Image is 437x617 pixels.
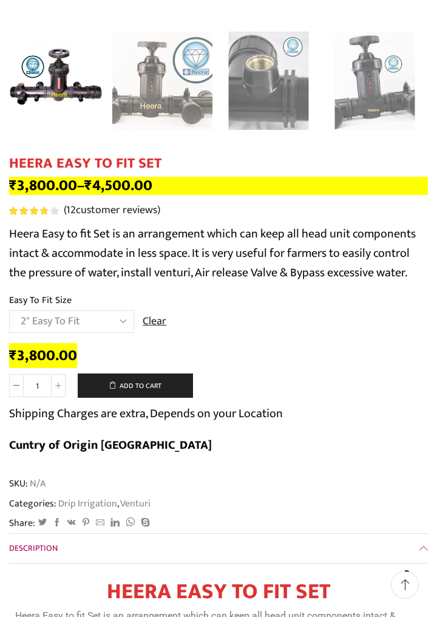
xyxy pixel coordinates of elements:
span: 12 [66,201,76,219]
a: Clear options [143,314,166,330]
b: Cuntry of Origin [GEOGRAPHIC_DATA] [9,435,212,455]
input: Product quantity [24,374,51,397]
div: Rated 3.83 out of 5 [9,206,58,215]
a: IMG_1482 [218,32,319,132]
p: – [9,177,428,195]
li: 3 / 8 [218,32,319,130]
p: Shipping Charges are extra, Depends on your Location [9,404,283,423]
span: ₹ [84,173,92,198]
label: Easy To Fit Size [9,293,72,307]
span: Description [9,541,58,555]
span: N/A [28,477,46,491]
bdi: 4,500.00 [84,173,152,198]
bdi: 3,800.00 [9,343,77,368]
li: 2 / 8 [112,32,212,130]
a: IMG_1483 [325,32,425,132]
button: Add to cart [78,373,193,398]
img: Heera Easy To Fit Set [6,30,106,130]
li: 4 / 8 [325,32,425,130]
span: 12 [9,206,61,215]
a: Venturi [119,496,151,511]
span: SKU: [9,477,428,491]
span: ₹ [9,343,17,368]
a: Drip Irrigation [56,496,117,511]
a: IMG_1477 [112,32,212,132]
span: Categories: , [9,497,151,511]
p: Heera Easy to fit Set is an arrangement which can keep all head unit components intact & accommod... [9,224,428,282]
a: (12customer reviews) [64,203,160,219]
a: Description [9,534,428,563]
bdi: 3,800.00 [9,173,77,198]
span: Share: [9,516,35,530]
li: 1 / 8 [6,32,106,130]
span: Rated out of 5 based on customer ratings [9,206,47,215]
h1: HEERA EASY TO FIT SET [9,155,428,172]
h1: HEERA EASY TO FIT SET [15,579,422,605]
span: ₹ [9,173,17,198]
